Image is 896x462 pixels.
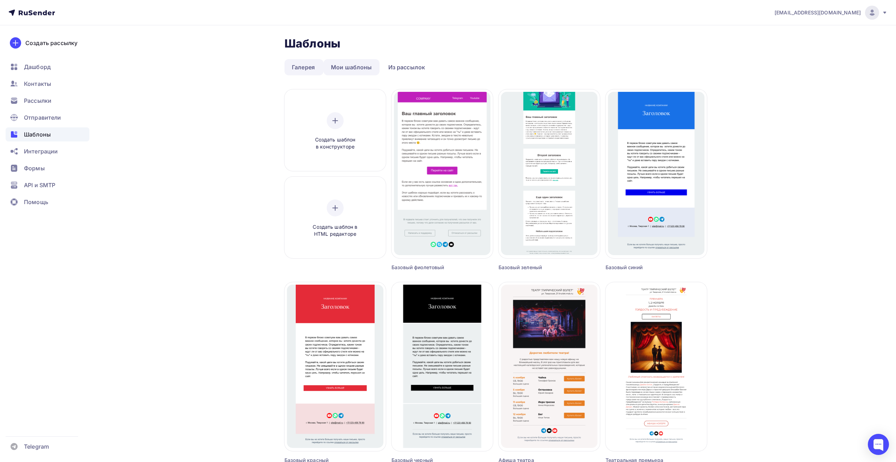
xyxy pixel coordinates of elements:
span: Telegram [24,442,49,451]
span: Рассылки [24,96,51,105]
span: Формы [24,164,45,172]
div: Базовый зеленый [499,264,575,271]
a: Отправители [6,110,89,125]
span: API и SMTP [24,181,55,189]
div: Базовый фиолетовый [391,264,468,271]
span: Создать шаблон в HTML редакторе [302,223,369,238]
h2: Шаблоны [284,37,340,51]
span: Интеграции [24,147,58,156]
a: Дашборд [6,60,89,74]
span: Шаблоны [24,130,51,139]
span: Контакты [24,80,51,88]
a: Контакты [6,77,89,91]
a: Формы [6,161,89,175]
a: [EMAIL_ADDRESS][DOMAIN_NAME] [775,6,888,20]
a: Галерея [284,59,322,75]
span: Создать шаблон в конструкторе [302,136,369,151]
a: Шаблоны [6,127,89,141]
a: Рассылки [6,94,89,108]
a: Мои шаблоны [324,59,380,75]
span: Отправители [24,113,61,122]
a: Из рассылок [381,59,433,75]
span: [EMAIL_ADDRESS][DOMAIN_NAME] [775,9,861,16]
div: Создать рассылку [25,39,77,47]
div: Базовый синий [606,264,682,271]
span: Помощь [24,198,48,206]
span: Дашборд [24,63,51,71]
